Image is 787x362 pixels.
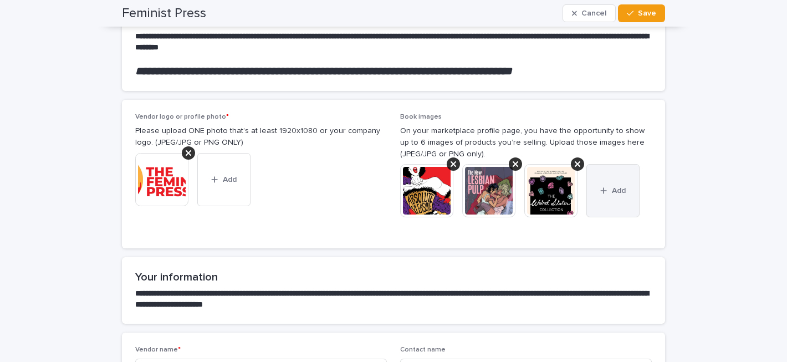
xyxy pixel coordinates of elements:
span: Vendor logo or profile photo [135,114,229,120]
span: Contact name [400,346,446,353]
span: Cancel [581,9,606,17]
p: On your marketplace profile page, you have the opportunity to show up to 6 images of products you... [400,125,652,160]
h2: Feminist Press [122,6,206,22]
button: Add [197,153,251,206]
span: Vendor name [135,346,181,353]
button: Add [586,164,640,217]
p: Please upload ONE photo that’s at least 1920x1080 or your company logo. (JPEG/JPG or PNG ONLY) [135,125,387,149]
span: Save [638,9,656,17]
span: Book images [400,114,442,120]
h2: Your information [135,271,652,284]
span: Add [612,187,626,195]
button: Save [618,4,665,22]
span: Add [223,176,237,183]
button: Cancel [563,4,616,22]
